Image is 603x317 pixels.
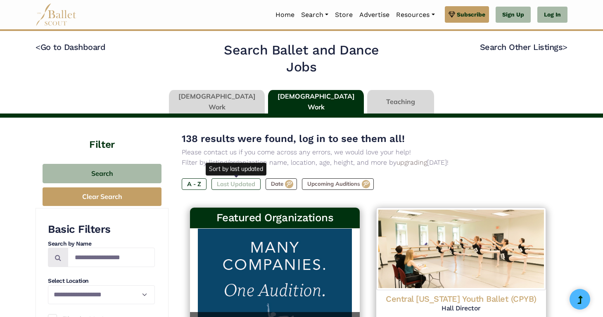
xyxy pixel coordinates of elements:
button: Clear Search [43,187,161,206]
p: Please contact us if you come across any errors, we would love your help! [182,147,554,158]
label: Date [266,178,297,190]
a: Advertise [356,6,393,24]
a: Home [272,6,298,24]
img: Logo [376,208,546,290]
p: Filter by listing/organization name, location, age, height, and more by [DATE]! [182,157,554,168]
a: Store [332,6,356,24]
a: upgrading [396,158,427,166]
h5: Hall Director [383,304,539,313]
h3: Featured Organizations [197,211,353,225]
li: Teaching [366,90,436,114]
a: Search [298,6,332,24]
button: Search [43,164,161,183]
label: Last Updated [211,178,261,190]
div: Sort by last updated [206,163,266,175]
label: A - Z [182,178,207,190]
input: Search by names... [68,248,155,267]
label: Upcoming Auditions [302,178,374,190]
h4: Central [US_STATE] Youth Ballet (CPYB) [383,293,539,304]
a: Log In [537,7,567,23]
h3: Basic Filters [48,222,155,237]
a: <Go to Dashboard [36,42,105,52]
h4: Select Location [48,277,155,285]
li: [DEMOGRAPHIC_DATA] Work [266,90,366,114]
li: [DEMOGRAPHIC_DATA] Work [167,90,266,114]
code: > [563,42,567,52]
span: 138 results were found, log in to see them all! [182,133,405,144]
a: Resources [393,6,438,24]
code: < [36,42,40,52]
h4: Search by Name [48,240,155,248]
img: gem.svg [449,10,455,19]
h2: Search Ballet and Dance Jobs [209,42,395,76]
h4: Filter [36,118,169,151]
a: Subscribe [445,6,489,23]
a: Sign Up [496,7,531,23]
span: Subscribe [457,10,485,19]
a: Search Other Listings> [480,42,567,52]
